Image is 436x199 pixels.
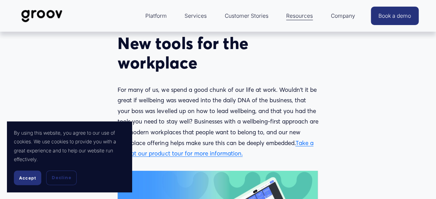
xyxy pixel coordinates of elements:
a: Customer Stories [221,8,272,24]
span: Resources [286,11,313,21]
section: Cookie banner [7,121,132,192]
p: For many of us, we spend a good chunk of our life at work. Wouldn't it be great if wellbeing was ... [118,85,318,159]
h2: New tools for the workplace [118,33,318,73]
a: folder dropdown [142,8,170,24]
span: Decline [52,175,71,181]
a: folder dropdown [327,8,358,24]
a: Book a demo [371,7,419,25]
button: Decline [46,170,77,185]
a: folder dropdown [283,8,316,24]
img: Groov | Workplace Science Platform | Unlock Performance | Drive Results [17,5,66,27]
span: Company [331,11,355,21]
span: Platform [145,11,167,21]
a: Services [181,8,210,24]
span: Accept [19,175,36,181]
p: By using this website, you agree to our use of cookies. We use cookies to provide you with a grea... [14,128,125,164]
button: Accept [14,170,41,185]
